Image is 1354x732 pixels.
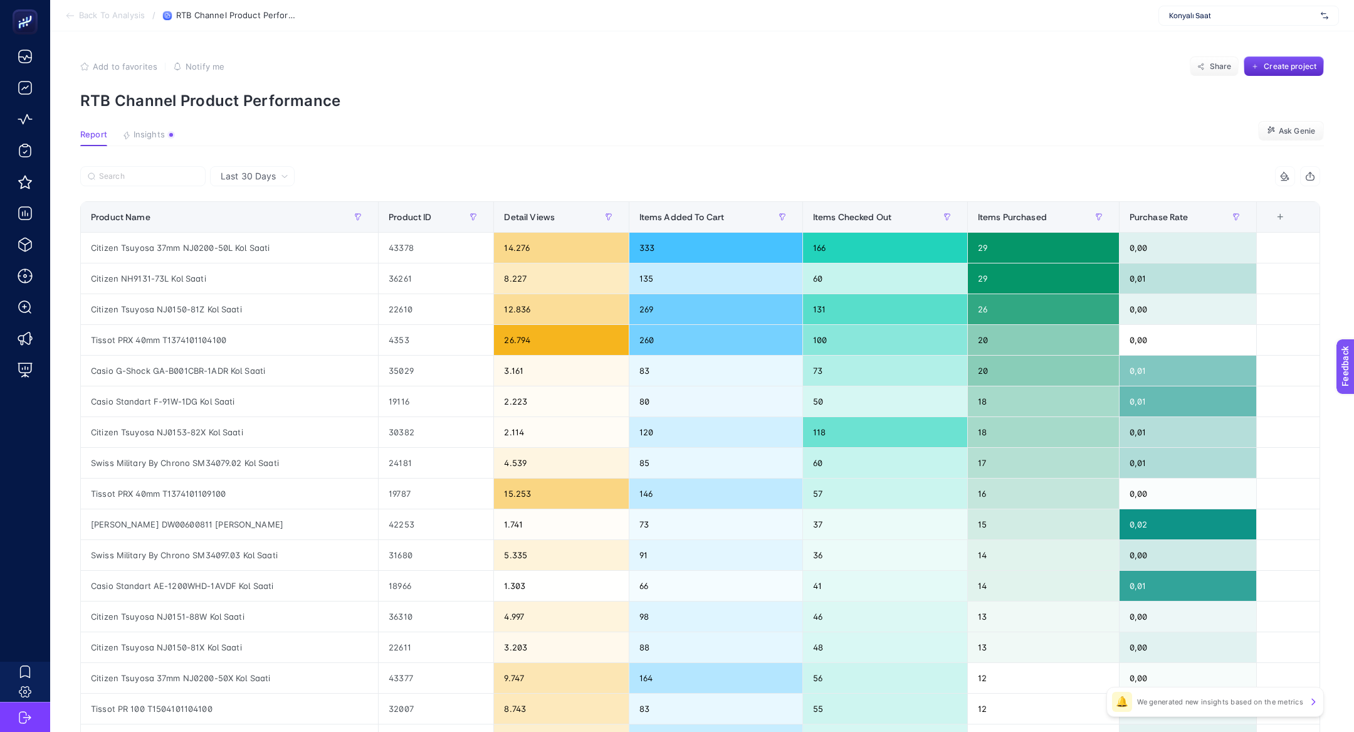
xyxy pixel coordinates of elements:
span: Ask Genie [1279,126,1315,136]
div: 166 [803,233,967,263]
div: 19787 [379,479,493,509]
button: Ask Genie [1258,121,1324,141]
div: 2.223 [494,386,628,416]
div: Casio Standart F-91W-1DG Kol Saati [81,386,378,416]
div: Swiss Military By Chrono SM34079.02 Kol Saati [81,448,378,478]
div: 55 [803,694,967,724]
div: 0,01 [1120,263,1256,294]
div: Citizen Tsuyosa NJ0150-81X Kol Saati [81,632,378,662]
span: Add to favorites [93,61,157,72]
div: 131 [803,294,967,324]
span: Detail Views [504,212,555,222]
div: 8.743 [494,694,628,724]
div: 12 [968,694,1119,724]
div: Citizen Tsuyosa 37mm NJ0200-50L Kol Saati [81,233,378,263]
div: 0,01 [1120,417,1256,447]
span: Purchase Rate [1130,212,1189,222]
span: Items Added To Cart [639,212,725,222]
div: Citizen Tsuyosa NJ0150-81Z Kol Saati [81,294,378,324]
button: Notify me [173,61,224,72]
span: Product ID [389,212,431,222]
span: Create project [1264,61,1316,72]
button: Create project [1244,56,1324,77]
div: 135 [629,263,802,294]
div: 146 [629,479,802,509]
div: 18 [968,417,1119,447]
div: 66 [629,571,802,601]
div: 0,01 [1120,448,1256,478]
div: Tissot PRX 40mm T1374101109100 [81,479,378,509]
div: 0,01 [1120,571,1256,601]
div: 42253 [379,509,493,539]
span: Feedback [8,4,48,14]
span: / [152,10,155,20]
span: Notify me [186,61,224,72]
div: 32007 [379,694,493,724]
div: 0,00 [1120,632,1256,662]
div: 16 [968,479,1119,509]
div: 26 [968,294,1119,324]
div: 98 [629,602,802,632]
span: Report [80,130,107,140]
div: 36 [803,540,967,570]
div: 260 [629,325,802,355]
div: 3.161 [494,356,628,386]
div: 15 [968,509,1119,539]
div: 0,01 [1120,386,1256,416]
div: 26.794 [494,325,628,355]
div: 29 [968,233,1119,263]
div: Casio Standart AE-1200WHD-1AVDF Kol Saati [81,571,378,601]
div: 0,02 [1120,509,1256,539]
div: 46 [803,602,967,632]
div: 22611 [379,632,493,662]
span: Items Checked Out [813,212,891,222]
div: Tissot PRX 40mm T1374101104100 [81,325,378,355]
div: 0,00 [1120,602,1256,632]
div: 43378 [379,233,493,263]
div: 14.276 [494,233,628,263]
span: Items Purchased [978,212,1047,222]
div: 4.997 [494,602,628,632]
div: 73 [629,509,802,539]
div: 56 [803,663,967,693]
div: 36261 [379,263,493,294]
div: 15.253 [494,479,628,509]
div: 120 [629,417,802,447]
div: 43377 [379,663,493,693]
div: 0,00 [1120,663,1256,693]
div: 88 [629,632,802,662]
div: 36310 [379,602,493,632]
div: 0,01 [1120,356,1256,386]
div: 0,00 [1120,325,1256,355]
div: 37 [803,509,967,539]
div: 12 [968,663,1119,693]
div: 31680 [379,540,493,570]
div: 164 [629,663,802,693]
div: 22610 [379,294,493,324]
div: 333 [629,233,802,263]
button: Add to favorites [80,61,157,72]
span: Insights [134,130,165,140]
p: RTB Channel Product Performance [80,92,1324,110]
span: Share [1210,61,1232,72]
div: 14 [968,571,1119,601]
div: 91 [629,540,802,570]
div: 17 [968,448,1119,478]
div: 0,00 [1120,233,1256,263]
div: 14 [968,540,1119,570]
div: 41 [803,571,967,601]
div: 80 [629,386,802,416]
div: 0,00 [1120,479,1256,509]
div: 85 [629,448,802,478]
div: 20 [968,356,1119,386]
div: 19116 [379,386,493,416]
div: 4353 [379,325,493,355]
div: Citizen Tsuyosa 37mm NJ0200-50X Kol Saati [81,663,378,693]
div: 60 [803,263,967,294]
div: 57 [803,479,967,509]
div: 83 [629,694,802,724]
span: Back To Analysis [79,11,145,21]
div: 29 [968,263,1119,294]
div: 0,00 [1120,540,1256,570]
div: 🔔 [1112,692,1132,712]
